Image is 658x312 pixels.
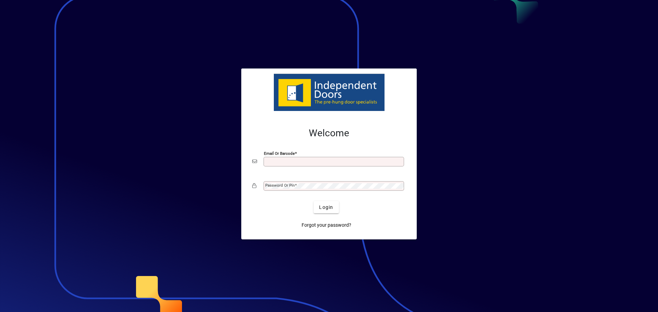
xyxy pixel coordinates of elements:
h2: Welcome [252,127,406,139]
mat-label: Email or Barcode [264,151,295,156]
span: Login [319,204,333,211]
button: Login [314,201,339,213]
span: Forgot your password? [302,222,351,229]
mat-label: Password or Pin [265,183,295,188]
a: Forgot your password? [299,219,354,231]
